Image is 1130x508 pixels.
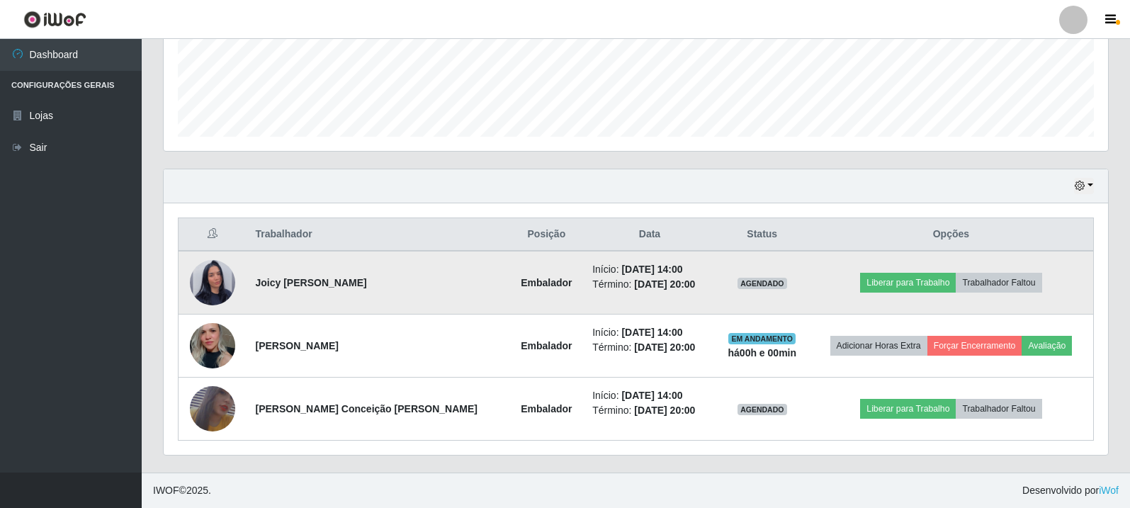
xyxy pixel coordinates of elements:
[1099,485,1119,496] a: iWof
[830,336,927,356] button: Adicionar Horas Extra
[956,399,1041,419] button: Trabalhador Faltou
[728,333,796,344] span: EM ANDAMENTO
[153,483,211,498] span: © 2025 .
[190,312,235,379] img: 1741885516826.jpeg
[592,325,707,340] li: Início:
[592,277,707,292] li: Término:
[592,340,707,355] li: Término:
[738,278,787,289] span: AGENDADO
[153,485,179,496] span: IWOF
[621,264,682,275] time: [DATE] 14:00
[256,277,367,288] strong: Joicy [PERSON_NAME]
[728,347,797,359] strong: há 00 h e 00 min
[634,342,695,353] time: [DATE] 20:00
[509,218,584,252] th: Posição
[592,388,707,403] li: Início:
[584,218,716,252] th: Data
[521,277,572,288] strong: Embalador
[1022,483,1119,498] span: Desenvolvido por
[1022,336,1072,356] button: Avaliação
[621,390,682,401] time: [DATE] 14:00
[621,327,682,338] time: [DATE] 14:00
[521,403,572,414] strong: Embalador
[716,218,809,252] th: Status
[190,376,235,442] img: 1755485797079.jpeg
[634,405,695,416] time: [DATE] 20:00
[247,218,509,252] th: Trabalhador
[592,403,707,418] li: Término:
[634,278,695,290] time: [DATE] 20:00
[521,340,572,351] strong: Embalador
[927,336,1022,356] button: Forçar Encerramento
[256,403,478,414] strong: [PERSON_NAME] Conceição [PERSON_NAME]
[592,262,707,277] li: Início:
[738,404,787,415] span: AGENDADO
[860,399,956,419] button: Liberar para Trabalho
[809,218,1094,252] th: Opções
[256,340,339,351] strong: [PERSON_NAME]
[860,273,956,293] button: Liberar para Trabalho
[956,273,1041,293] button: Trabalhador Faltou
[23,11,86,28] img: CoreUI Logo
[190,242,235,323] img: 1743243818079.jpeg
